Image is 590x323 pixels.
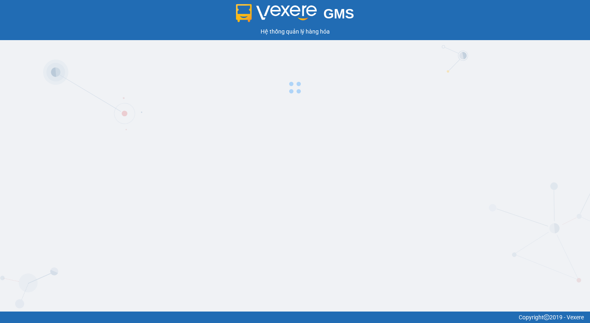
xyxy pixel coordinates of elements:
[236,4,317,22] img: logo 2
[323,6,354,21] span: GMS
[236,12,354,19] a: GMS
[544,314,549,320] span: copyright
[2,27,588,36] div: Hệ thống quản lý hàng hóa
[6,313,584,322] div: Copyright 2019 - Vexere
